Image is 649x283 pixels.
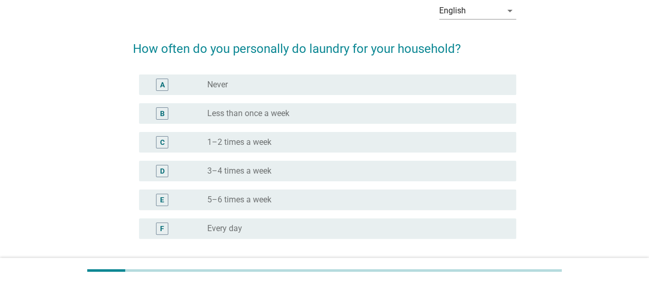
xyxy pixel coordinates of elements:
[160,223,164,234] div: F
[439,6,466,15] div: English
[207,137,271,147] label: 1–2 times a week
[207,108,289,119] label: Less than once a week
[160,79,165,90] div: A
[504,5,516,17] i: arrow_drop_down
[160,108,165,119] div: B
[207,223,242,234] label: Every day
[207,80,228,90] label: Never
[160,194,164,205] div: E
[207,195,271,205] label: 5–6 times a week
[133,29,516,58] h2: How often do you personally do laundry for your household?
[160,137,165,147] div: C
[207,166,271,176] label: 3–4 times a week
[160,165,165,176] div: D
